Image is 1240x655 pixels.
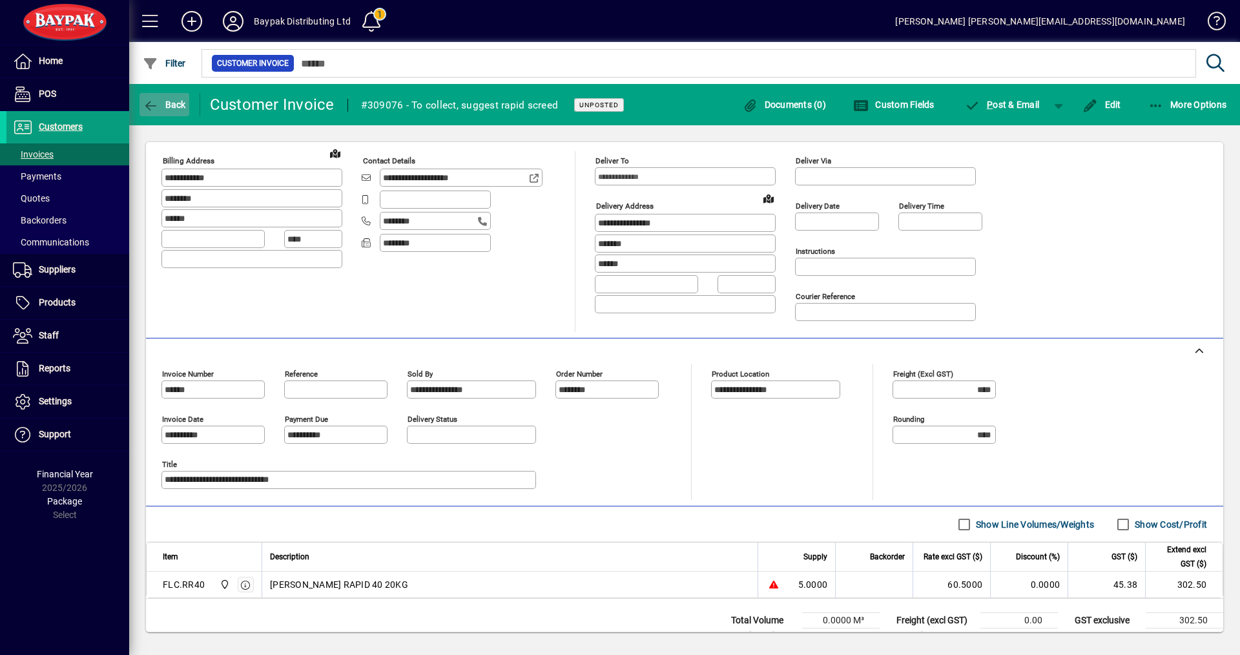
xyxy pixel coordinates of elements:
[47,496,82,506] span: Package
[1146,629,1223,644] td: 45.38
[1111,550,1137,564] span: GST ($)
[1198,3,1224,45] a: Knowledge Base
[890,613,980,629] td: Freight (excl GST)
[1148,99,1227,110] span: More Options
[980,613,1058,629] td: 0.00
[37,469,93,479] span: Financial Year
[796,202,840,211] mat-label: Delivery date
[870,550,905,564] span: Backorder
[270,550,309,564] span: Description
[162,415,203,424] mat-label: Invoice date
[893,369,953,379] mat-label: Freight (excl GST)
[802,613,880,629] td: 0.0000 M³
[712,369,769,379] mat-label: Product location
[1068,572,1145,598] td: 45.38
[595,156,629,165] mat-label: Deliver To
[162,460,177,469] mat-label: Title
[6,287,129,319] a: Products
[1079,93,1124,116] button: Edit
[924,550,982,564] span: Rate excl GST ($)
[39,121,83,132] span: Customers
[39,56,63,66] span: Home
[803,550,827,564] span: Supply
[163,550,178,564] span: Item
[1082,99,1121,110] span: Edit
[408,415,457,424] mat-label: Delivery status
[285,415,328,424] mat-label: Payment due
[163,578,205,591] div: FLC.RR40
[162,369,214,379] mat-label: Invoice number
[796,156,831,165] mat-label: Deliver via
[13,171,61,182] span: Payments
[13,149,54,160] span: Invoices
[6,143,129,165] a: Invoices
[39,363,70,373] span: Reports
[143,58,186,68] span: Filter
[217,57,289,70] span: Customer Invoice
[853,99,935,110] span: Custom Fields
[6,254,129,286] a: Suppliers
[796,247,835,256] mat-label: Instructions
[798,578,828,591] span: 5.0000
[980,629,1058,644] td: 0.00
[1153,543,1206,571] span: Extend excl GST ($)
[13,193,50,203] span: Quotes
[325,143,346,163] a: View on map
[6,419,129,451] a: Support
[139,93,189,116] button: Back
[1146,613,1223,629] td: 302.50
[739,93,829,116] button: Documents (0)
[965,99,1040,110] span: ost & Email
[850,93,938,116] button: Custom Fields
[802,629,880,644] td: 0.0000 Kg
[1016,550,1060,564] span: Discount (%)
[210,94,335,115] div: Customer Invoice
[6,386,129,418] a: Settings
[987,99,993,110] span: P
[6,353,129,385] a: Reports
[39,264,76,275] span: Suppliers
[1145,572,1223,598] td: 302.50
[13,215,67,225] span: Backorders
[216,577,231,592] span: Baypak - Onekawa
[579,101,619,109] span: Unposted
[39,297,76,307] span: Products
[725,613,802,629] td: Total Volume
[39,88,56,99] span: POS
[921,578,982,591] div: 60.5000
[990,572,1068,598] td: 0.0000
[6,231,129,253] a: Communications
[285,369,318,379] mat-label: Reference
[725,629,802,644] td: Total Weight
[893,415,924,424] mat-label: Rounding
[171,10,212,33] button: Add
[212,10,254,33] button: Profile
[890,629,980,644] td: Rounding
[1068,629,1146,644] td: GST
[6,45,129,78] a: Home
[1132,518,1207,531] label: Show Cost/Profit
[796,292,855,301] mat-label: Courier Reference
[6,165,129,187] a: Payments
[6,320,129,352] a: Staff
[39,429,71,439] span: Support
[6,209,129,231] a: Backorders
[39,330,59,340] span: Staff
[895,11,1185,32] div: [PERSON_NAME] [PERSON_NAME][EMAIL_ADDRESS][DOMAIN_NAME]
[899,202,944,211] mat-label: Delivery time
[958,93,1046,116] button: Post & Email
[143,99,186,110] span: Back
[973,518,1094,531] label: Show Line Volumes/Weights
[1068,613,1146,629] td: GST exclusive
[556,369,603,379] mat-label: Order number
[129,93,200,116] app-page-header-button: Back
[254,11,351,32] div: Baypak Distributing Ltd
[1145,93,1230,116] button: More Options
[6,187,129,209] a: Quotes
[139,52,189,75] button: Filter
[270,578,408,591] span: [PERSON_NAME] RAPID 40 20KG
[361,95,559,116] div: #309076 - To collect, suggest rapid screed
[758,188,779,209] a: View on map
[13,237,89,247] span: Communications
[742,99,826,110] span: Documents (0)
